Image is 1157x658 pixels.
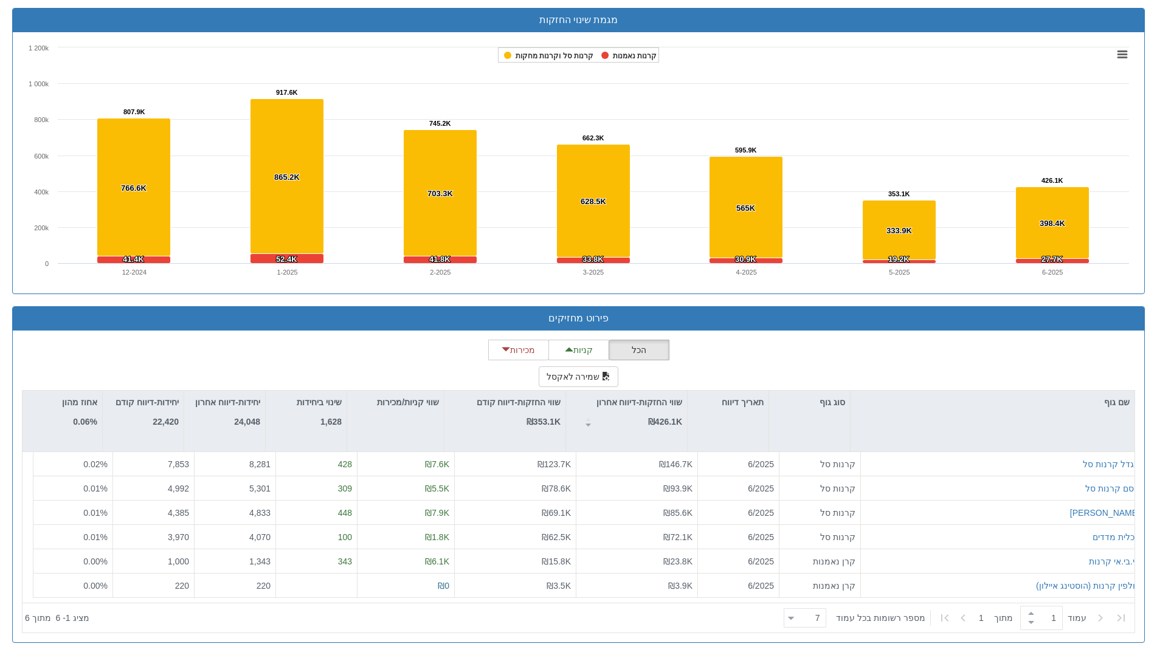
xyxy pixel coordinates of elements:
div: 0.00 % [38,555,108,567]
button: קסם קרנות סל [1085,482,1140,494]
span: ₪6.1K [425,556,449,566]
text: 400k [34,188,49,196]
div: 4,992 [118,482,189,494]
span: ₪3.5K [547,580,571,590]
div: 1,000 [118,555,189,567]
p: אחוז מהון [62,396,97,409]
div: קרנות סל [784,458,855,470]
span: ₪5.5K [425,483,449,493]
span: ₪146.7K [659,459,692,469]
div: 3,970 [118,530,189,543]
tspan: 41.8K [429,255,451,264]
div: 6/2025 [703,482,774,494]
div: ‏ מתוך [779,605,1132,631]
button: מכירות [488,340,549,360]
div: 0.00 % [38,579,108,591]
tspan: 917.6K [276,89,298,96]
div: 428 [281,458,352,470]
div: 0.01 % [38,482,108,494]
span: ₪85.6K [663,507,692,517]
div: 220 [118,579,189,591]
tspan: 398.4K [1040,219,1066,228]
div: 0.02 % [38,458,108,470]
div: קרנות סל [784,506,855,518]
button: מגדל קרנות סל [1083,458,1140,470]
tspan: 565K [736,204,756,213]
span: ₪0 [438,580,449,590]
span: ₪123.7K [537,459,571,469]
div: 4,070 [199,530,271,543]
tspan: 41.4K [123,255,144,264]
tspan: 745.2K [429,120,451,127]
div: 1,343 [199,555,271,567]
tspan: 628.5K [581,197,607,206]
tspan: 766.6K [121,183,147,193]
div: 4,833 [199,506,271,518]
div: קרנות סל [784,530,855,543]
span: ₪78.6K [542,483,571,493]
tspan: 33.8K [582,255,604,264]
tspan: 333.9K [886,226,913,235]
span: ₪7.6K [425,459,449,469]
span: ₪3.9K [668,580,692,590]
div: 8,281 [199,458,271,470]
strong: 22,420 [153,417,179,427]
span: ₪69.1K [542,507,571,517]
p: יחידות-דיווח אחרון [195,396,260,409]
strong: 24,048 [234,417,260,427]
text: 12-2024 [122,269,147,276]
div: 220 [199,579,271,591]
button: [PERSON_NAME] [1070,506,1140,518]
div: שווי קניות/מכירות [347,391,444,414]
tspan: 19.2K [888,255,910,264]
tspan: קרנות נאמנות [613,52,657,60]
tspan: 27.7K [1041,255,1063,264]
tspan: 52.4K [276,255,297,264]
tspan: 662.3K [582,134,604,142]
div: 4,385 [118,506,189,518]
div: ‏מציג 1 - 6 ‏ מתוך 6 [25,605,89,631]
strong: ₪353.1K [527,417,561,427]
span: 1 [979,612,994,624]
text: 200k [34,224,49,231]
tspan: 703.3K [427,189,454,198]
div: קרן נאמנות [784,555,855,567]
tspan: 426.1K [1041,177,1063,184]
span: ₪23.8K [663,556,692,566]
button: שמירה לאקסל [539,366,619,387]
tspan: 353.1K [888,190,910,197]
p: שווי החזקות-דיווח אחרון [596,396,682,409]
text: 0 [45,260,49,267]
div: 0.01 % [38,506,108,518]
div: 309 [281,482,352,494]
text: 4-2025 [736,269,757,276]
button: אי.בי.אי קרנות [1089,555,1140,567]
div: שם גוף [851,391,1135,414]
div: 6/2025 [703,579,774,591]
h3: מגמת שינוי החזקות [22,15,1135,26]
tspan: 865.2K [274,173,300,182]
span: ₪15.8K [542,556,571,566]
text: 6-2025 [1042,269,1063,276]
div: 6/2025 [703,458,774,470]
button: קניות [548,340,609,360]
tspan: 1 000k [29,80,49,87]
button: הכל [609,340,669,360]
tspan: קרנות סל וקרנות מחקות [516,52,593,60]
text: 5-2025 [889,269,910,276]
span: ₪72.1K [663,532,692,541]
button: תכלית מדדים [1093,530,1140,543]
text: 3-2025 [583,269,604,276]
div: 343 [281,555,352,567]
div: דולפין קרנות (הוסטינג איילון) [1036,579,1140,591]
strong: ₪426.1K [648,417,682,427]
div: תאריך דיווח [688,391,768,414]
div: 7,853 [118,458,189,470]
div: 100 [281,530,352,543]
span: ₪7.9K [425,507,449,517]
tspan: 1 200k [29,44,49,52]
